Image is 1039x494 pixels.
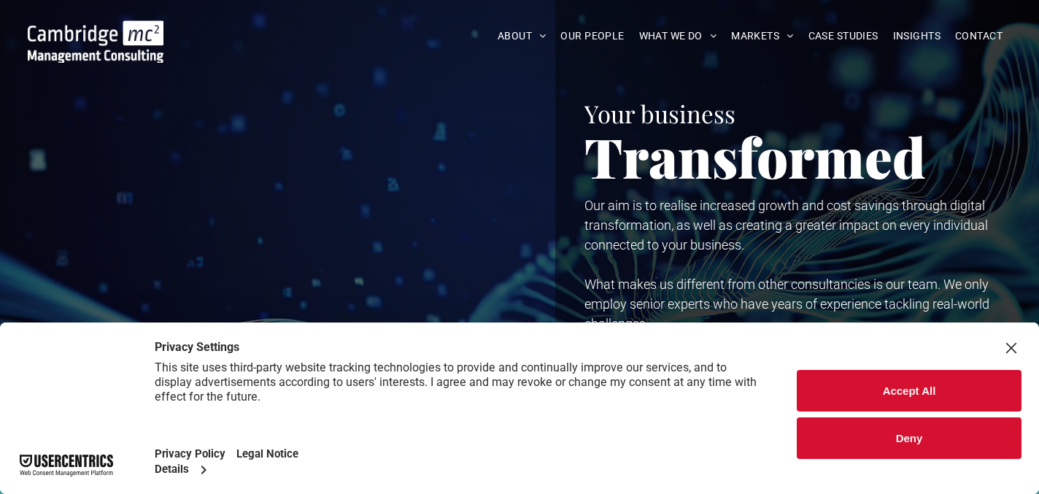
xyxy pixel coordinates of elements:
a: Your Business Transformed | Cambridge Management Consulting [28,23,163,38]
a: INSIGHTS [886,25,948,47]
a: CONTACT [948,25,1010,47]
a: OUR PEOPLE [553,25,631,47]
span: Your business [584,97,735,129]
img: Go to Homepage [28,20,163,63]
a: MARKETS [724,25,800,47]
a: CASE STUDIES [801,25,886,47]
a: ABOUT [490,25,554,47]
span: Our aim is to realise increased growth and cost savings through digital transformation, as well a... [584,198,988,252]
a: WHAT WE DO [632,25,725,47]
span: Transformed [584,120,926,193]
span: What makes us different from other consultancies is our team. We only employ senior experts who h... [584,277,989,331]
